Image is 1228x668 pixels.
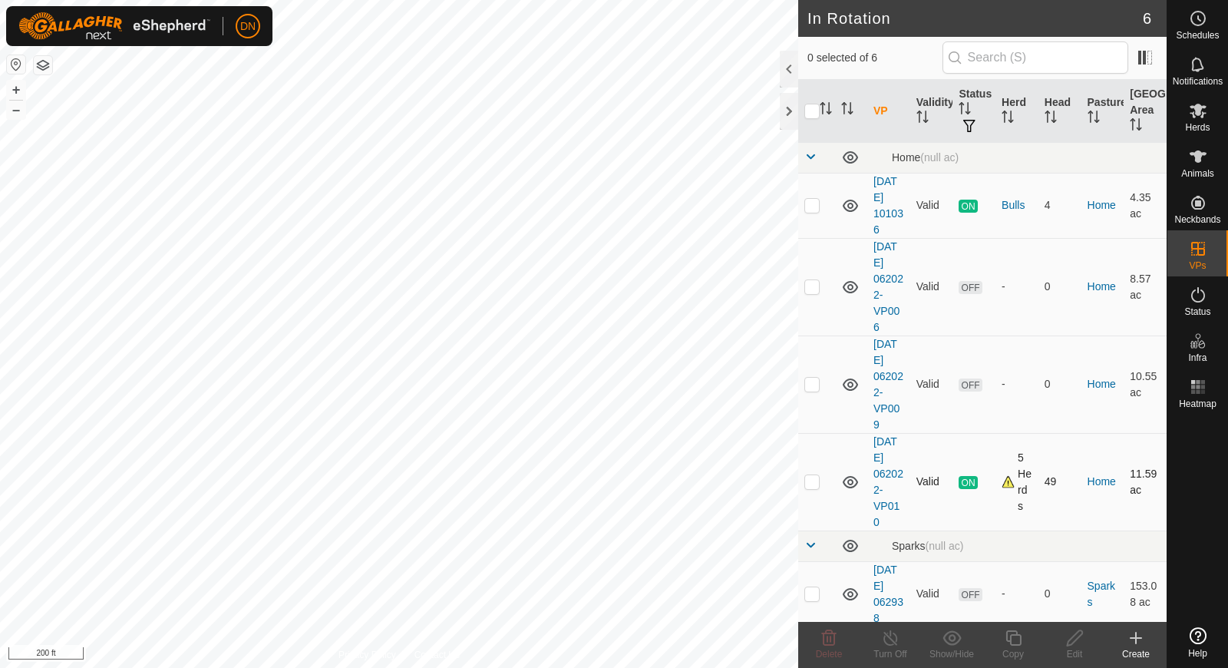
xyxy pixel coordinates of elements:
[1002,450,1032,514] div: 5 Herds
[873,435,903,528] a: [DATE] 062022-VP010
[959,588,982,601] span: OFF
[816,649,843,660] span: Delete
[820,104,832,117] p-sorticon: Activate to sort
[1045,113,1057,125] p-sorticon: Activate to sort
[807,50,942,66] span: 0 selected of 6
[1002,376,1032,392] div: -
[807,9,1143,28] h2: In Rotation
[34,56,52,74] button: Map Layers
[1179,399,1216,408] span: Heatmap
[910,336,953,433] td: Valid
[1088,580,1116,608] a: Sparks
[873,338,903,431] a: [DATE] 062022-VP009
[7,81,25,99] button: +
[1184,307,1210,316] span: Status
[1038,433,1081,531] td: 49
[959,281,982,294] span: OFF
[1167,621,1228,664] a: Help
[873,151,959,164] div: Home
[7,101,25,119] button: –
[1124,433,1167,531] td: 11.59 ac
[910,238,953,336] td: Valid
[1088,475,1116,488] a: Home
[910,80,953,143] th: Validity
[959,104,971,117] p-sorticon: Activate to sort
[1105,647,1167,661] div: Create
[873,540,963,553] div: Sparks
[18,12,210,40] img: Gallagher Logo
[959,200,977,213] span: ON
[860,647,921,661] div: Turn Off
[1173,77,1223,86] span: Notifications
[1038,561,1081,627] td: 0
[1002,279,1032,295] div: -
[1002,586,1032,602] div: -
[1188,649,1207,658] span: Help
[1130,121,1142,133] p-sorticon: Activate to sort
[1088,199,1116,211] a: Home
[959,379,982,392] span: OFF
[1124,238,1167,336] td: 8.57 ac
[1185,123,1210,132] span: Herds
[920,151,959,164] span: (null ac)
[910,561,953,627] td: Valid
[1002,197,1032,213] div: Bulls
[952,80,995,143] th: Status
[1124,336,1167,433] td: 10.55 ac
[867,80,910,143] th: VP
[1088,113,1100,125] p-sorticon: Activate to sort
[995,80,1038,143] th: Herd
[1081,80,1124,143] th: Pasture
[942,41,1128,74] input: Search (S)
[982,647,1044,661] div: Copy
[1038,238,1081,336] td: 0
[1038,336,1081,433] td: 0
[414,648,460,662] a: Contact Us
[1143,7,1151,30] span: 6
[1174,215,1220,224] span: Neckbands
[1124,561,1167,627] td: 153.08 ac
[1088,280,1116,293] a: Home
[841,104,853,117] p-sorticon: Activate to sort
[959,476,977,489] span: ON
[1189,261,1206,270] span: VPs
[7,55,25,74] button: Reset Map
[873,175,903,236] a: [DATE] 101036
[1088,378,1116,390] a: Home
[873,240,903,333] a: [DATE] 062022-VP006
[873,564,903,624] a: [DATE] 062938
[1038,173,1081,238] td: 4
[240,18,256,35] span: DN
[916,113,929,125] p-sorticon: Activate to sort
[1044,647,1105,661] div: Edit
[1124,80,1167,143] th: [GEOGRAPHIC_DATA] Area
[910,433,953,531] td: Valid
[1181,169,1214,178] span: Animals
[926,540,964,552] span: (null ac)
[1176,31,1219,40] span: Schedules
[1124,173,1167,238] td: 4.35 ac
[1002,113,1014,125] p-sorticon: Activate to sort
[910,173,953,238] td: Valid
[1038,80,1081,143] th: Head
[921,647,982,661] div: Show/Hide
[1188,353,1207,362] span: Infra
[338,648,396,662] a: Privacy Policy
